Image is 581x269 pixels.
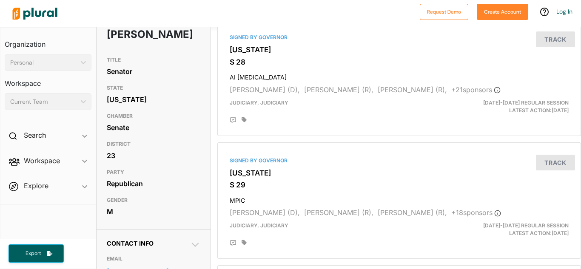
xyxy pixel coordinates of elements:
[5,32,91,51] h3: Organization
[107,93,200,106] div: [US_STATE]
[107,195,200,205] h3: GENDER
[536,31,575,47] button: Track
[242,240,247,246] div: Add tags
[10,58,77,67] div: Personal
[230,222,288,229] span: Judiciary, Judiciary
[230,34,569,41] div: Signed by Governor
[304,85,373,94] span: [PERSON_NAME] (R),
[477,4,528,20] button: Create Account
[230,99,288,106] span: Judiciary, Judiciary
[304,208,373,217] span: [PERSON_NAME] (R),
[242,117,247,123] div: Add tags
[107,65,200,78] div: Senator
[378,85,447,94] span: [PERSON_NAME] (R),
[420,4,468,20] button: Request Demo
[458,222,575,237] div: Latest Action: [DATE]
[107,149,200,162] div: 23
[230,157,569,164] div: Signed by Governor
[451,208,501,217] span: + 18 sponsor s
[107,167,200,177] h3: PARTY
[477,7,528,16] a: Create Account
[420,7,468,16] a: Request Demo
[107,55,200,65] h3: TITLE
[24,130,46,140] h2: Search
[230,181,569,189] h3: S 29
[20,250,47,257] span: Export
[230,117,236,124] div: Add Position Statement
[230,45,569,54] h3: [US_STATE]
[107,111,200,121] h3: CHAMBER
[483,99,569,106] span: [DATE]-[DATE] Regular Session
[230,58,569,66] h3: S 28
[107,205,200,218] div: M
[378,208,447,217] span: [PERSON_NAME] (R),
[107,177,200,190] div: Republican
[451,85,501,94] span: + 21 sponsor s
[107,139,200,149] h3: DISTRICT
[556,8,572,15] a: Log In
[536,155,575,170] button: Track
[230,208,300,217] span: [PERSON_NAME] (D),
[5,71,91,90] h3: Workspace
[9,244,64,263] button: Export
[107,240,154,247] span: Contact Info
[230,70,569,81] h4: AI [MEDICAL_DATA]
[458,99,575,114] div: Latest Action: [DATE]
[107,254,200,264] h3: EMAIL
[230,169,569,177] h3: [US_STATE]
[107,121,200,134] div: Senate
[230,85,300,94] span: [PERSON_NAME] (D),
[107,83,200,93] h3: STATE
[230,240,236,246] div: Add Position Statement
[483,222,569,229] span: [DATE]-[DATE] Regular Session
[230,193,569,204] h4: MPIC
[10,97,77,106] div: Current Team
